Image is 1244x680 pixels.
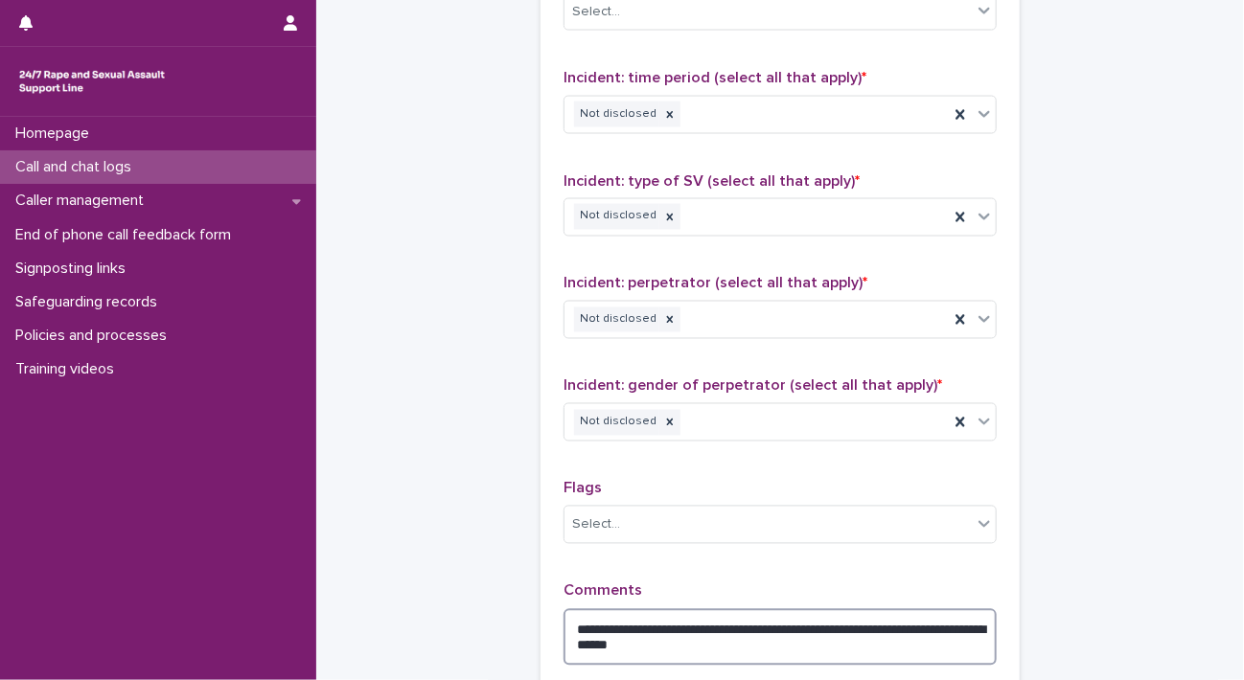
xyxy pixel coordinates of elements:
span: Flags [564,481,602,496]
div: Not disclosed [574,102,659,127]
div: Select... [572,2,620,22]
img: rhQMoQhaT3yELyF149Cw [15,62,169,101]
div: Select... [572,515,620,535]
p: End of phone call feedback form [8,226,246,244]
p: Training videos [8,360,129,378]
div: Not disclosed [574,204,659,230]
p: Homepage [8,125,104,143]
span: Incident: perpetrator (select all that apply) [564,276,867,291]
p: Call and chat logs [8,158,147,176]
p: Policies and processes [8,327,182,345]
p: Caller management [8,192,159,210]
span: Incident: type of SV (select all that apply) [564,173,860,189]
div: Not disclosed [574,307,659,333]
p: Signposting links [8,260,141,278]
span: Incident: gender of perpetrator (select all that apply) [564,378,942,394]
p: Safeguarding records [8,293,173,311]
div: Not disclosed [574,410,659,436]
span: Incident: time period (select all that apply) [564,70,866,85]
span: Comments [564,583,642,599]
